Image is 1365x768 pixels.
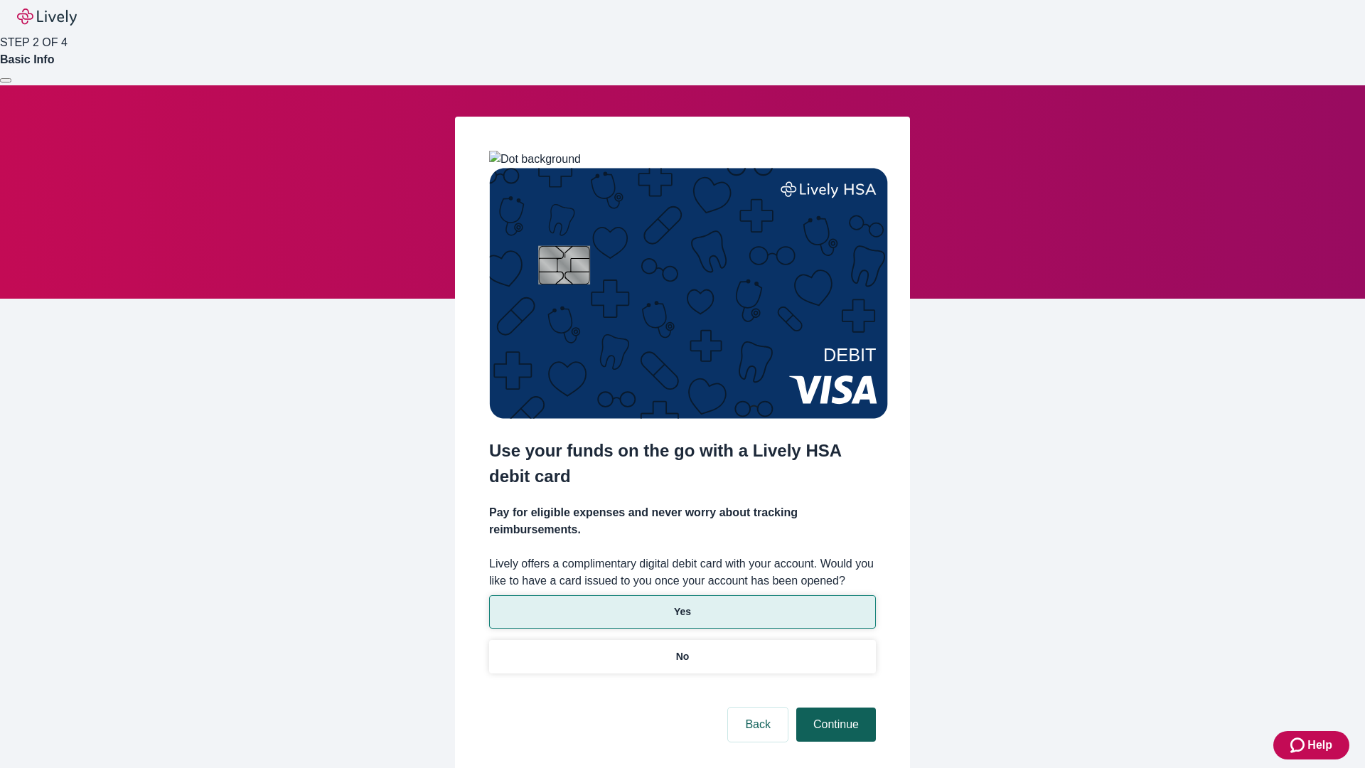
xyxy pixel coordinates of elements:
[796,708,876,742] button: Continue
[489,595,876,629] button: Yes
[489,640,876,673] button: No
[489,168,888,419] img: Debit card
[674,604,691,619] p: Yes
[1273,731,1349,759] button: Zendesk support iconHelp
[17,9,77,26] img: Lively
[1290,737,1307,754] svg: Zendesk support icon
[728,708,788,742] button: Back
[489,504,876,538] h4: Pay for eligible expenses and never worry about tracking reimbursements.
[489,555,876,590] label: Lively offers a complimentary digital debit card with your account. Would you like to have a card...
[489,438,876,489] h2: Use your funds on the go with a Lively HSA debit card
[676,649,690,664] p: No
[1307,737,1332,754] span: Help
[489,151,581,168] img: Dot background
